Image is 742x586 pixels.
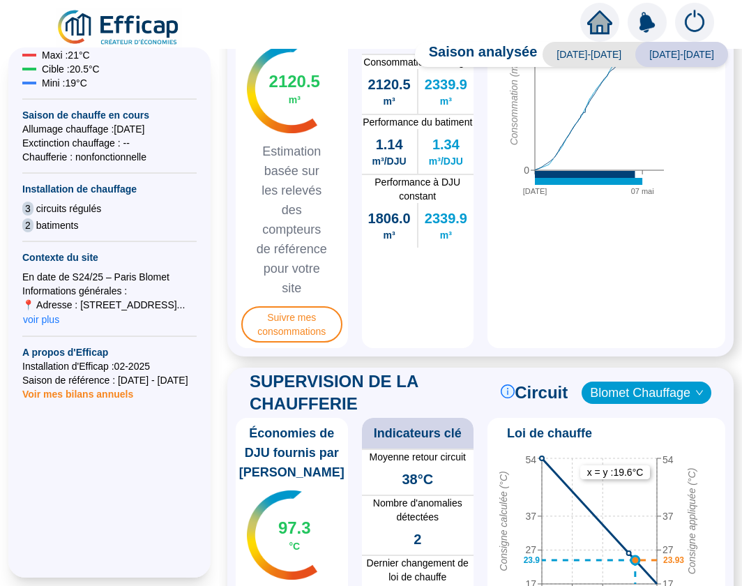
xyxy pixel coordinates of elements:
span: Performance du batiment [362,115,474,129]
span: down [695,389,704,397]
span: m³ [440,94,452,108]
span: Maxi : 21 °C [42,48,90,62]
span: 97.3 [278,517,311,539]
span: voir plus [23,313,59,326]
span: m³ [384,94,395,108]
tspan: 0 [524,165,529,176]
span: Saison analysée [415,42,538,67]
span: Voir mes bilans annuels [22,380,133,400]
span: Nombre d'anomalies détectées [362,496,474,524]
span: 2 [414,529,421,549]
span: Saison de référence : [DATE] - [DATE] [22,373,197,387]
tspan: 27 [525,545,536,556]
span: m³ [384,228,395,242]
img: alerts [628,3,667,42]
tspan: Consigne calculée (°C) [498,472,509,571]
span: 1.34 [432,135,460,154]
span: Saison de chauffe en cours [22,108,197,122]
span: °C [289,539,300,553]
span: 2339.9 [425,209,467,228]
span: info-circle [501,384,515,398]
img: alerts [675,3,714,42]
span: 2120.5 [368,75,411,94]
span: Chaufferie : non fonctionnelle [22,150,197,164]
span: Indicateurs clé [374,423,462,443]
span: Dernier changement de loi de chauffe [362,556,474,584]
img: indicateur températures [247,44,317,133]
span: Suivre mes consommations [241,306,342,343]
text: 23.93 [663,555,684,565]
tspan: 27 [662,545,674,556]
span: 38°C [402,469,433,489]
tspan: 37 [662,511,674,522]
span: Économies de DJU fournis par [PERSON_NAME] [231,423,353,482]
span: Consommation d'énergie [362,55,474,69]
span: batiments [36,218,79,232]
span: Contexte du site [22,250,197,264]
span: Exctinction chauffage : -- [22,136,197,150]
span: Estimation basée sur les relevés des compteurs de référence pour votre site [241,142,342,298]
text: 23.9 [524,555,540,565]
span: Blomet Chauffage [590,382,703,403]
span: Cible : 20.5 °C [42,62,100,76]
span: A propos d'Efficap [22,345,197,359]
span: Performance à DJU constant [362,175,474,203]
img: indicateur températures [247,490,317,580]
span: 1.14 [376,135,403,154]
span: m³/DJU [372,154,407,168]
tspan: Consommation (m³) [508,59,520,146]
tspan: Consigne appliquée (°C) [686,468,697,575]
tspan: 07 mai [631,187,654,195]
tspan: [DATE] [523,187,547,195]
text: x = y : 19.6 °C [587,467,644,478]
span: m³ [289,93,301,107]
span: 1806.0 [368,209,411,228]
span: SUPERVISION DE LA CHAUFFERIE [250,370,495,415]
img: efficap energie logo [56,8,182,47]
span: 3 [22,202,33,216]
tspan: 54 [662,454,674,465]
span: Allumage chauffage : [DATE] [22,122,197,136]
span: 2120.5 [269,70,320,93]
span: home [587,10,612,35]
tspan: 37 [525,511,536,522]
span: Moyenne retour circuit [362,450,474,464]
span: Loi de chauffe [507,423,592,443]
div: En date de S24/25 – Paris Blomet Informations générales : 📍 Adresse : [STREET_ADDRESS]... [22,270,197,327]
span: [DATE]-[DATE] [543,42,635,67]
span: [DATE]-[DATE] [635,42,728,67]
span: Installation de chauffage [22,182,197,196]
span: 2 [22,218,33,232]
span: Circuit [515,382,568,404]
span: m³ [440,228,452,242]
span: m³/DJU [429,154,463,168]
span: circuits régulés [36,202,101,216]
span: Mini : 19 °C [42,76,87,90]
button: voir plus [22,312,60,327]
span: 2339.9 [425,75,467,94]
span: Installation d'Efficap : 02-2025 [22,359,197,373]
